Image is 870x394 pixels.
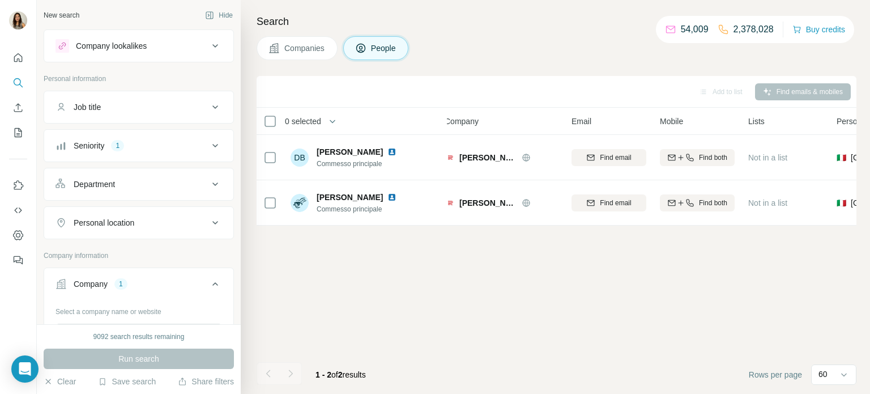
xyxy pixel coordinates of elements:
[699,152,727,163] span: Find both
[338,370,343,379] span: 2
[572,116,591,127] span: Email
[44,132,233,159] button: Seniority1
[445,116,479,127] span: Company
[197,7,241,24] button: Hide
[44,270,233,302] button: Company1
[748,198,787,207] span: Not in a list
[749,369,802,380] span: Rows per page
[315,370,366,379] span: results
[733,23,774,36] p: 2,378,028
[660,149,735,166] button: Find both
[285,116,321,127] span: 0 selected
[818,368,828,380] p: 60
[837,197,846,209] span: 🇮🇹
[9,250,27,270] button: Feedback
[459,197,516,209] span: [PERSON_NAME]
[44,10,79,20] div: New search
[291,149,309,167] div: DB
[284,43,326,54] span: Companies
[44,32,233,60] button: Company lookalikes
[9,225,27,245] button: Dashboard
[9,48,27,68] button: Quick start
[371,43,397,54] span: People
[387,147,396,156] img: LinkedIn logo
[317,192,383,203] span: [PERSON_NAME]
[9,73,27,93] button: Search
[74,278,108,290] div: Company
[74,101,101,113] div: Job title
[9,122,27,143] button: My lists
[748,116,765,127] span: Lists
[572,194,646,211] button: Find email
[445,153,454,162] img: Logo of Sorelle Ramonda
[600,152,631,163] span: Find email
[257,14,856,29] h4: Search
[660,116,683,127] span: Mobile
[748,153,787,162] span: Not in a list
[93,332,185,342] div: 9092 search results remaining
[44,74,234,84] p: Personal information
[317,146,383,158] span: [PERSON_NAME]
[837,152,846,163] span: 🇮🇹
[98,376,156,387] button: Save search
[9,200,27,221] button: Use Surfe API
[44,209,233,236] button: Personal location
[44,376,76,387] button: Clear
[56,302,222,317] div: Select a company name or website
[317,204,410,214] span: Commesso principale
[315,370,331,379] span: 1 - 2
[114,279,127,289] div: 1
[44,94,233,121] button: Job title
[291,194,309,212] img: Avatar
[76,40,147,52] div: Company lookalikes
[11,355,39,383] div: Open Intercom Messenger
[331,370,338,379] span: of
[74,217,134,228] div: Personal location
[445,198,454,207] img: Logo of Sorelle Ramonda
[681,23,709,36] p: 54,009
[699,198,727,208] span: Find both
[44,171,233,198] button: Department
[9,11,27,29] img: Avatar
[111,141,124,151] div: 1
[317,159,410,169] span: Commesso principale
[9,175,27,196] button: Use Surfe on LinkedIn
[600,198,631,208] span: Find email
[178,376,234,387] button: Share filters
[572,149,646,166] button: Find email
[9,98,27,118] button: Enrich CSV
[660,194,735,211] button: Find both
[74,179,115,190] div: Department
[459,152,516,163] span: [PERSON_NAME]
[792,22,845,37] button: Buy credits
[44,251,234,261] p: Company information
[387,193,396,202] img: LinkedIn logo
[74,140,104,151] div: Seniority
